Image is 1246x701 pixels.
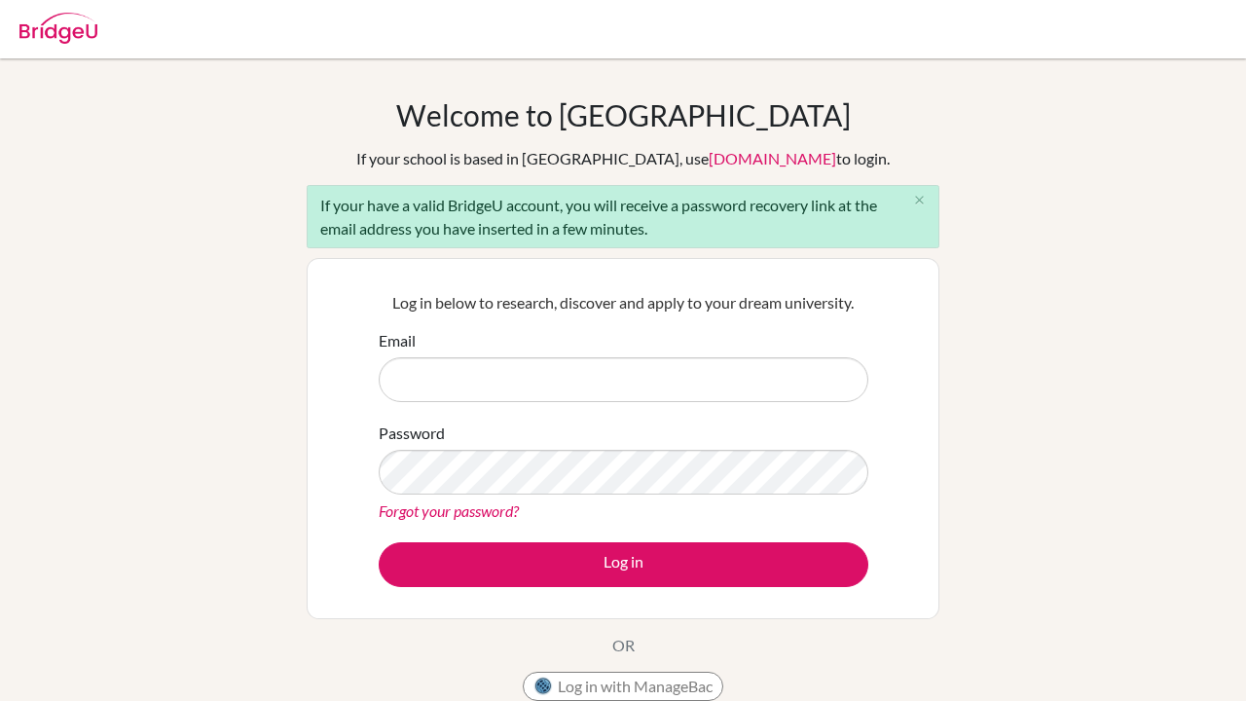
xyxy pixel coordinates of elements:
i: close [912,193,927,207]
label: Password [379,422,445,445]
p: Log in below to research, discover and apply to your dream university. [379,291,868,314]
button: Log in [379,542,868,587]
div: If your school is based in [GEOGRAPHIC_DATA], use to login. [356,147,890,170]
img: Bridge-U [19,13,97,44]
button: Log in with ManageBac [523,672,723,701]
label: Email [379,329,416,352]
h1: Welcome to [GEOGRAPHIC_DATA] [396,97,851,132]
button: Close [899,186,938,215]
a: [DOMAIN_NAME] [709,149,836,167]
div: If your have a valid BridgeU account, you will receive a password recovery link at the email addr... [307,185,939,248]
p: OR [612,634,635,657]
a: Forgot your password? [379,501,519,520]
